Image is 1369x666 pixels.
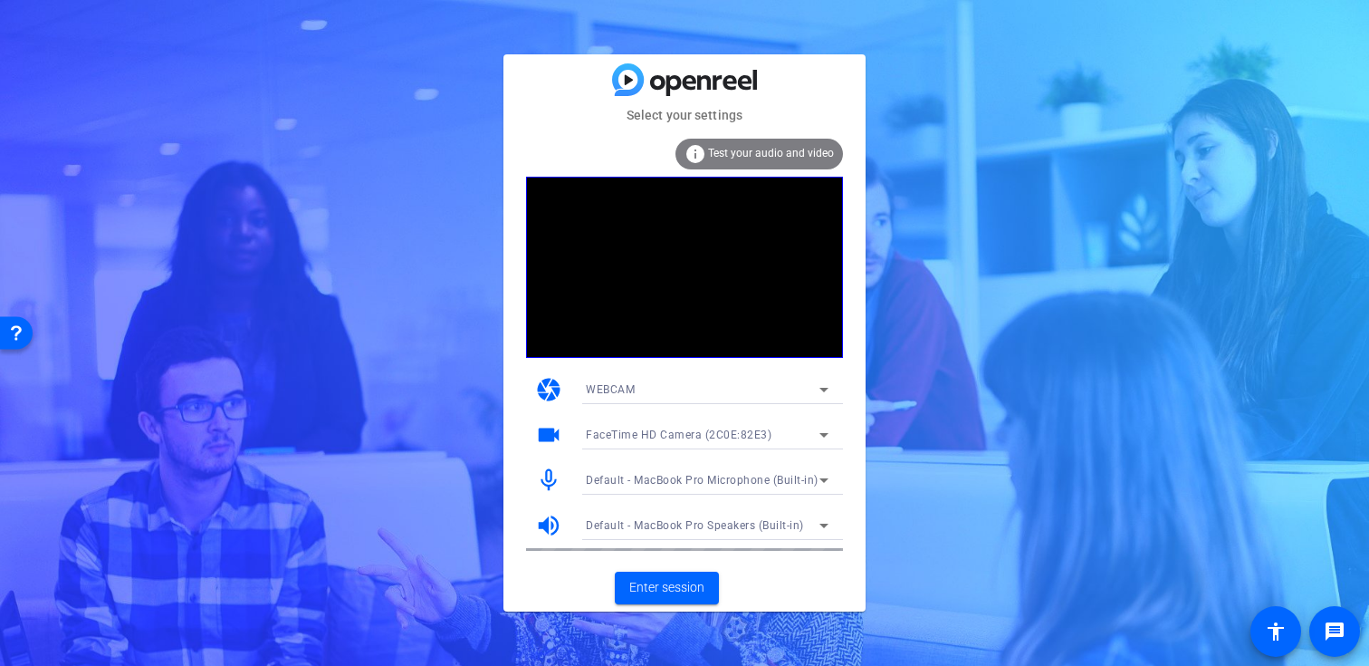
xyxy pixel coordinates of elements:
span: WEBCAM [586,383,635,396]
mat-icon: volume_up [535,512,562,539]
img: blue-gradient.svg [612,63,757,95]
mat-card-subtitle: Select your settings [503,105,866,125]
mat-icon: info [684,143,706,165]
mat-icon: accessibility [1265,621,1287,642]
span: Test your audio and video [708,147,834,159]
span: Default - MacBook Pro Microphone (Built-in) [586,474,819,487]
button: Enter session [615,572,719,604]
mat-icon: videocam [535,421,562,449]
span: FaceTime HD Camera (2C0E:82E3) [586,429,771,441]
span: Enter session [629,578,704,597]
span: Default - MacBook Pro Speakers (Built-in) [586,519,804,532]
mat-icon: mic_none [535,467,562,494]
mat-icon: message [1324,621,1345,642]
mat-icon: camera [535,376,562,403]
